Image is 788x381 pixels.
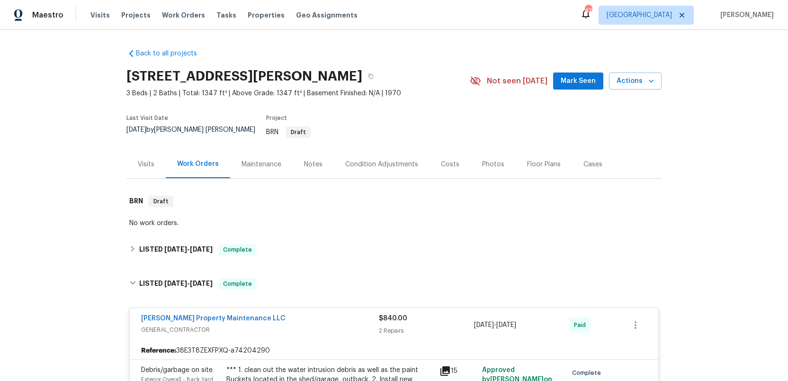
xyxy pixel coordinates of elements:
span: Maestro [32,10,63,20]
span: [DATE] [496,322,516,328]
h6: LISTED [139,244,213,255]
div: 42 [585,6,591,15]
h6: BRN [129,196,143,207]
button: Mark Seen [553,73,603,90]
span: Draft [287,129,310,135]
span: Not seen [DATE] [487,76,547,86]
a: Back to all projects [126,49,217,58]
span: Properties [248,10,285,20]
div: Notes [304,160,322,169]
span: Complete [219,245,256,254]
h6: LISTED [139,278,213,290]
span: [GEOGRAPHIC_DATA] [607,10,672,20]
span: Last Visit Date [126,115,168,121]
span: GENERAL_CONTRACTOR [141,325,379,335]
span: Tasks [216,12,236,18]
span: Project [266,115,287,121]
span: Visits [90,10,110,20]
span: [DATE] [164,246,187,253]
span: [DATE] [126,127,146,133]
span: $840.00 [379,315,407,322]
span: Complete [572,368,605,378]
button: Copy Address [362,68,379,85]
span: Mark Seen [561,75,596,87]
span: Complete [219,279,256,289]
span: [DATE] [474,322,494,328]
div: Photos [482,160,504,169]
div: 15 [439,365,476,377]
div: Floor Plans [527,160,561,169]
div: 38E3T8ZEXFPXQ-a74204290 [130,342,658,359]
div: 2 Repairs [379,326,474,336]
span: Work Orders [162,10,205,20]
div: Work Orders [177,159,219,169]
span: [PERSON_NAME] [716,10,774,20]
div: Cases [583,160,602,169]
div: Costs [441,160,459,169]
span: Projects [121,10,151,20]
div: Visits [138,160,154,169]
span: - [474,320,516,330]
span: - [164,280,213,287]
div: BRN Draft [126,186,662,217]
span: Debris/garbage on site [141,367,213,373]
span: [DATE] [190,246,213,253]
div: Maintenance [242,160,281,169]
span: BRN [266,129,311,136]
div: LISTED [DATE]-[DATE]Complete [126,269,662,299]
span: [DATE] [190,280,213,287]
div: Condition Adjustments [345,160,418,169]
div: LISTED [DATE]-[DATE]Complete [126,238,662,261]
div: No work orders. [129,218,659,228]
span: Paid [574,320,590,330]
b: Reference: [141,346,176,355]
span: Draft [150,197,172,206]
span: [DATE] [164,280,187,287]
span: 3 Beds | 2 Baths | Total: 1347 ft² | Above Grade: 1347 ft² | Basement Finished: N/A | 1970 [126,89,470,98]
button: Actions [609,73,662,90]
span: Geo Assignments [296,10,358,20]
a: [PERSON_NAME] Property Maintenance LLC [141,315,286,322]
span: - [164,246,213,253]
h2: [STREET_ADDRESS][PERSON_NAME] [126,72,362,81]
span: Actions [617,75,654,87]
div: by [PERSON_NAME] [PERSON_NAME] [126,127,266,145]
